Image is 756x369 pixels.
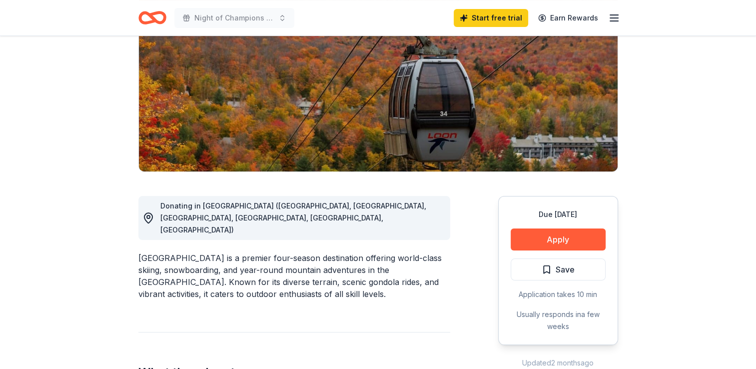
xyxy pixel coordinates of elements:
[454,9,528,27] a: Start free trial
[511,308,606,332] div: Usually responds in a few weeks
[511,258,606,280] button: Save
[498,357,618,369] div: Updated 2 months ago
[532,9,604,27] a: Earn Rewards
[138,6,166,29] a: Home
[511,288,606,300] div: Application takes 10 min
[511,228,606,250] button: Apply
[511,208,606,220] div: Due [DATE]
[556,263,575,276] span: Save
[138,252,450,300] div: [GEOGRAPHIC_DATA] is a premier four-season destination offering world-class skiing, snowboarding,...
[194,12,274,24] span: Night of Champions GALA 2025
[174,8,294,28] button: Night of Champions GALA 2025
[160,201,426,234] span: Donating in [GEOGRAPHIC_DATA] ([GEOGRAPHIC_DATA], [GEOGRAPHIC_DATA], [GEOGRAPHIC_DATA], [GEOGRAPH...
